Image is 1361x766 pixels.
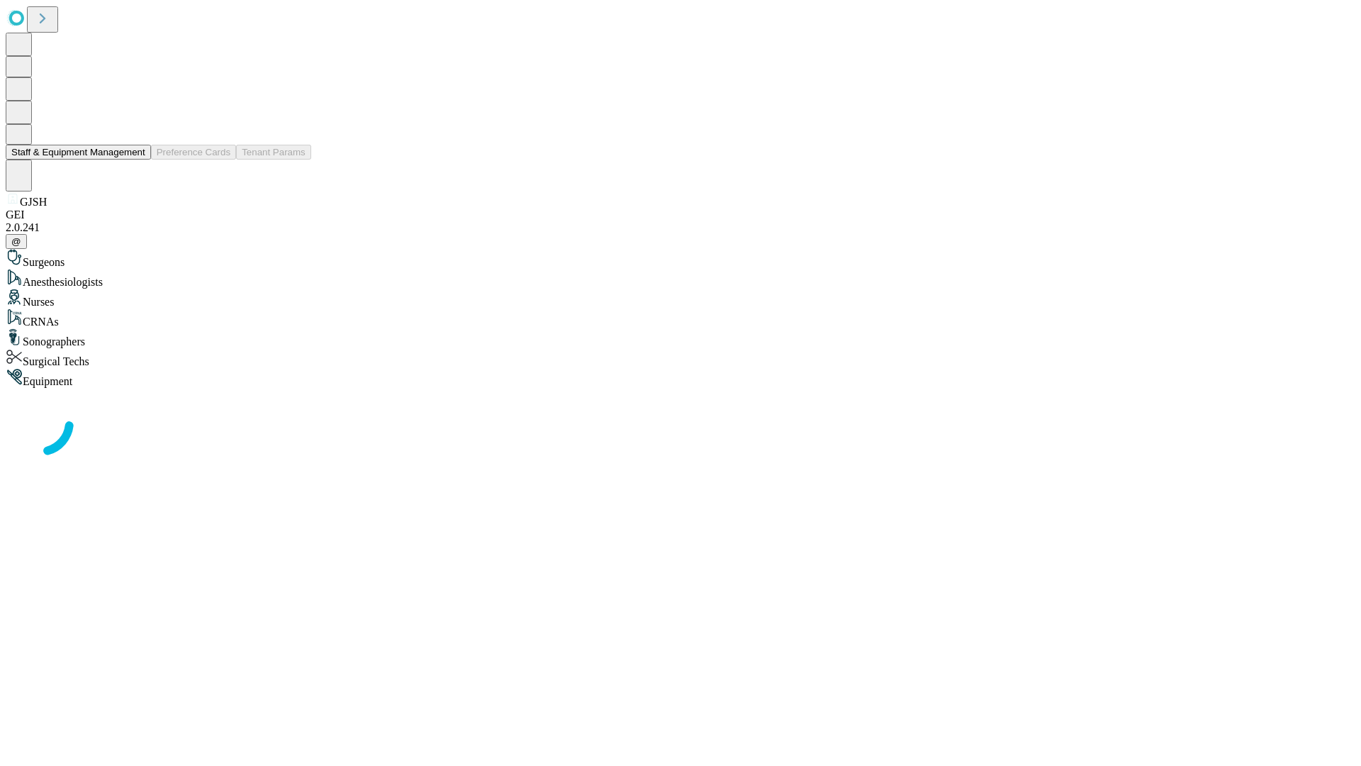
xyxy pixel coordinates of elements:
[236,145,311,160] button: Tenant Params
[151,145,236,160] button: Preference Cards
[6,249,1355,269] div: Surgeons
[6,234,27,249] button: @
[20,196,47,208] span: GJSH
[6,289,1355,309] div: Nurses
[6,145,151,160] button: Staff & Equipment Management
[6,368,1355,388] div: Equipment
[6,348,1355,368] div: Surgical Techs
[6,328,1355,348] div: Sonographers
[11,236,21,247] span: @
[6,209,1355,221] div: GEI
[6,309,1355,328] div: CRNAs
[6,221,1355,234] div: 2.0.241
[6,269,1355,289] div: Anesthesiologists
